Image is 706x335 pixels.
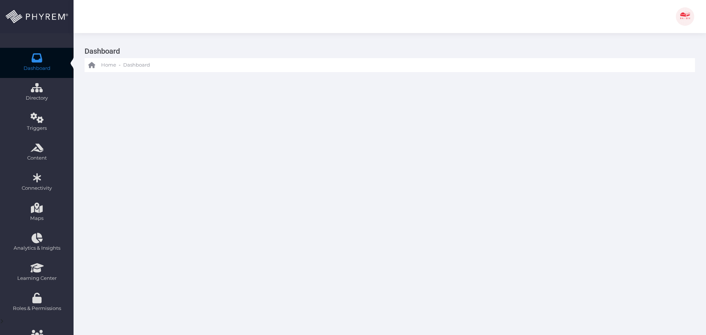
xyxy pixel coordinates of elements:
span: Dashboard [24,65,50,72]
span: Analytics & Insights [5,245,69,252]
span: Triggers [5,125,69,132]
span: Dashboard [123,61,150,69]
span: Roles & Permissions [5,305,69,312]
span: Directory [5,95,69,102]
h3: Dashboard [85,44,689,58]
span: Connectivity [5,185,69,192]
a: Dashboard [123,58,150,72]
span: Home [101,61,116,69]
a: Home [88,58,116,72]
span: Learning Center [5,275,69,282]
li: - [118,61,122,69]
span: Maps [30,215,43,222]
span: Content [5,154,69,162]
